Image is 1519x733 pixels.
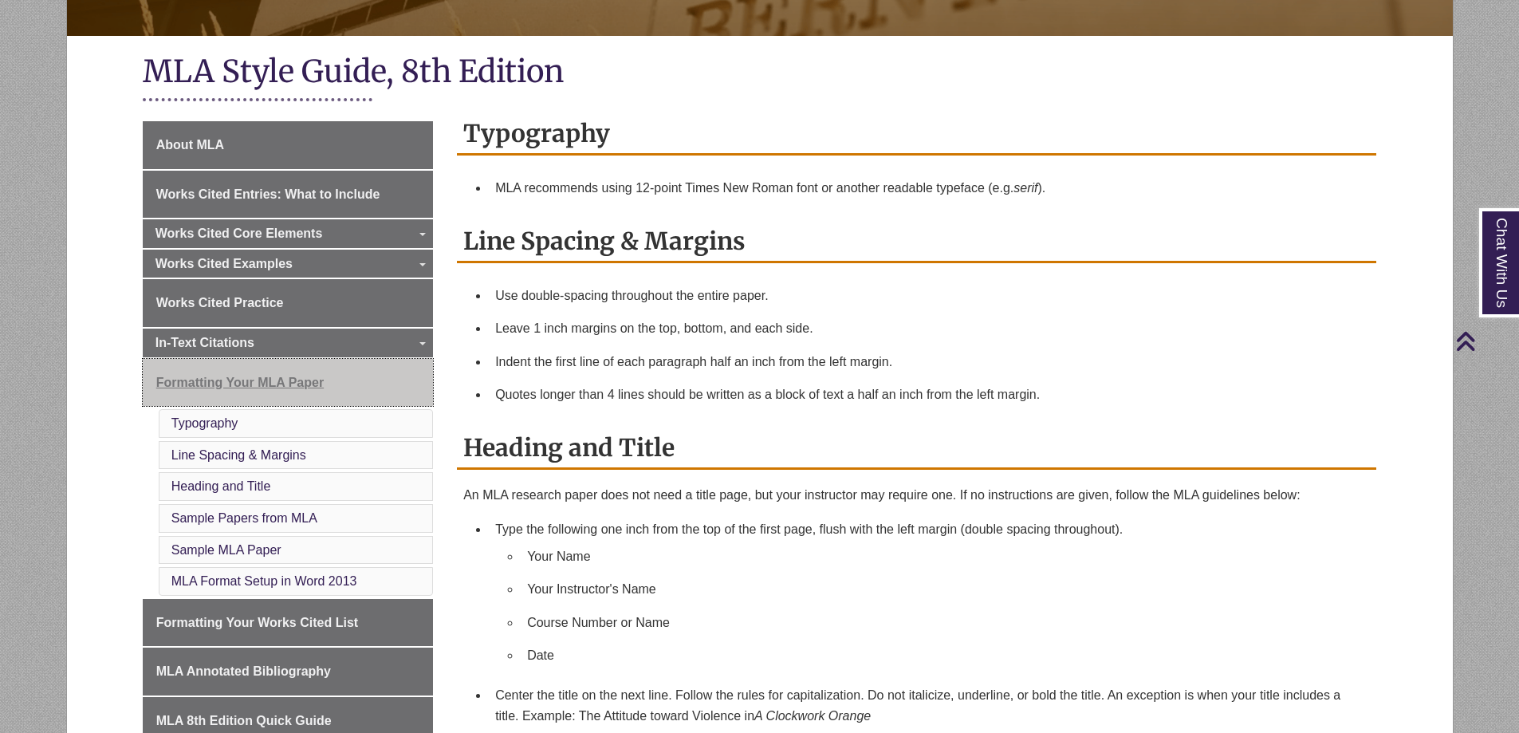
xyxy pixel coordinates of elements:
[754,709,871,723] em: A Clockwork Orange
[489,312,1370,345] li: Leave 1 inch margins on the top, bottom, and each side.
[489,171,1370,205] li: MLA recommends using 12-point Times New Roman font or another readable typeface (e.g. ).
[171,543,281,557] a: Sample MLA Paper
[171,479,271,493] a: Heading and Title
[1013,181,1037,195] em: serif
[521,639,1364,672] li: Date
[489,378,1370,412] li: Quotes longer than 4 lines should be written as a block of text a half an inch from the left margin.
[143,599,433,647] a: Formatting Your Works Cited List
[156,376,324,389] span: Formatting Your MLA Paper
[156,714,332,727] span: MLA 8th Edition Quick Guide
[156,187,380,201] span: Works Cited Entries: What to Include
[143,250,433,278] a: Works Cited Examples
[1455,330,1515,352] a: Back to Top
[143,121,433,169] a: About MLA
[489,345,1370,379] li: Indent the first line of each paragraph half an inch from the left margin.
[143,279,433,327] a: Works Cited Practice
[143,219,433,248] a: Works Cited Core Elements
[171,416,238,430] a: Typography
[155,227,323,240] span: Works Cited Core Elements
[156,664,331,678] span: MLA Annotated Bibliography
[457,221,1376,263] h2: Line Spacing & Margins
[521,573,1364,606] li: Your Instructor's Name
[171,511,317,525] a: Sample Papers from MLA
[489,513,1370,679] li: Type the following one inch from the top of the first page, flush with the left margin (double sp...
[457,428,1376,470] h2: Heading and Title
[143,359,433,407] a: Formatting Your MLA Paper
[489,279,1370,313] li: Use double-spacing throughout the entire paper.
[457,113,1376,156] h2: Typography
[143,171,433,219] a: Works Cited Entries: What to Include
[155,336,254,349] span: In-Text Citations
[521,606,1364,640] li: Course Number or Name
[463,486,1370,505] p: An MLA research paper does not need a title page, but your instructor may require one. If no inst...
[143,648,433,696] a: MLA Annotated Bibliography
[489,679,1370,732] li: Center the title on the next line. Follow the rules for capitalization. Do not italicize, underli...
[156,616,358,629] span: Formatting Your Works Cited List
[143,52,1377,94] h1: MLA Style Guide, 8th Edition
[155,257,293,270] span: Works Cited Examples
[171,448,306,462] a: Line Spacing & Margins
[156,296,284,309] span: Works Cited Practice
[171,574,357,588] a: MLA Format Setup in Word 2013
[143,329,433,357] a: In-Text Citations
[521,540,1364,573] li: Your Name
[156,138,224,152] span: About MLA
